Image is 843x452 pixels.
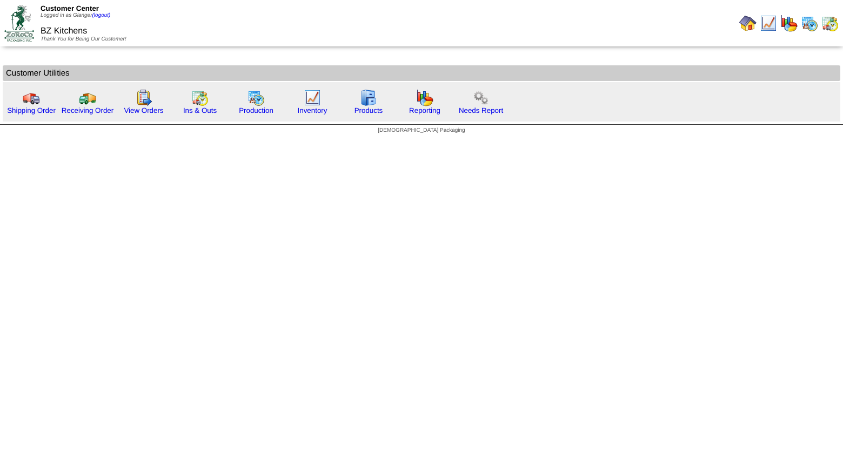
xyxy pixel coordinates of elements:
[183,106,217,114] a: Ins & Outs
[821,15,839,32] img: calendarinout.gif
[41,36,126,42] span: Thank You for Being Our Customer!
[191,89,209,106] img: calendarinout.gif
[304,89,321,106] img: line_graph.gif
[41,4,99,12] span: Customer Center
[41,26,87,36] span: BZ Kitchens
[739,15,757,32] img: home.gif
[247,89,265,106] img: calendarprod.gif
[3,65,840,81] td: Customer Utilities
[472,89,490,106] img: workflow.png
[780,15,798,32] img: graph.gif
[760,15,777,32] img: line_graph.gif
[378,127,465,133] span: [DEMOGRAPHIC_DATA] Packaging
[360,89,377,106] img: cabinet.gif
[416,89,433,106] img: graph.gif
[354,106,383,114] a: Products
[124,106,163,114] a: View Orders
[135,89,152,106] img: workorder.gif
[801,15,818,32] img: calendarprod.gif
[79,89,96,106] img: truck2.gif
[239,106,273,114] a: Production
[459,106,503,114] a: Needs Report
[41,12,111,18] span: Logged in as Glanger
[23,89,40,106] img: truck.gif
[92,12,111,18] a: (logout)
[62,106,113,114] a: Receiving Order
[409,106,440,114] a: Reporting
[7,106,56,114] a: Shipping Order
[4,5,34,41] img: ZoRoCo_Logo(Green%26Foil)%20jpg.webp
[298,106,327,114] a: Inventory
